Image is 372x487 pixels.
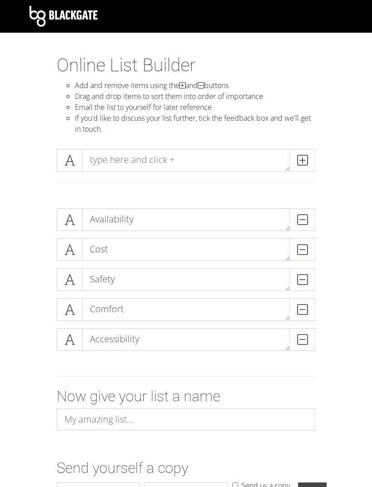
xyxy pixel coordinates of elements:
[75,80,315,91] li: Add and remove items using the and buttons
[75,91,315,102] li: Drag and drop items to sort them into order of importance
[57,459,315,477] h2: Send yourself a copy
[29,6,98,27] img: Blackgate
[75,113,315,134] li: If you'd like to discuss your list further, tick the feedback box and we'll get in touch.
[75,102,315,113] li: Email the list to yourself for later reference
[57,388,315,405] h2: Now give your list a name
[57,408,315,430] input: My amazing list...
[57,54,315,76] h1: Online List Builder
